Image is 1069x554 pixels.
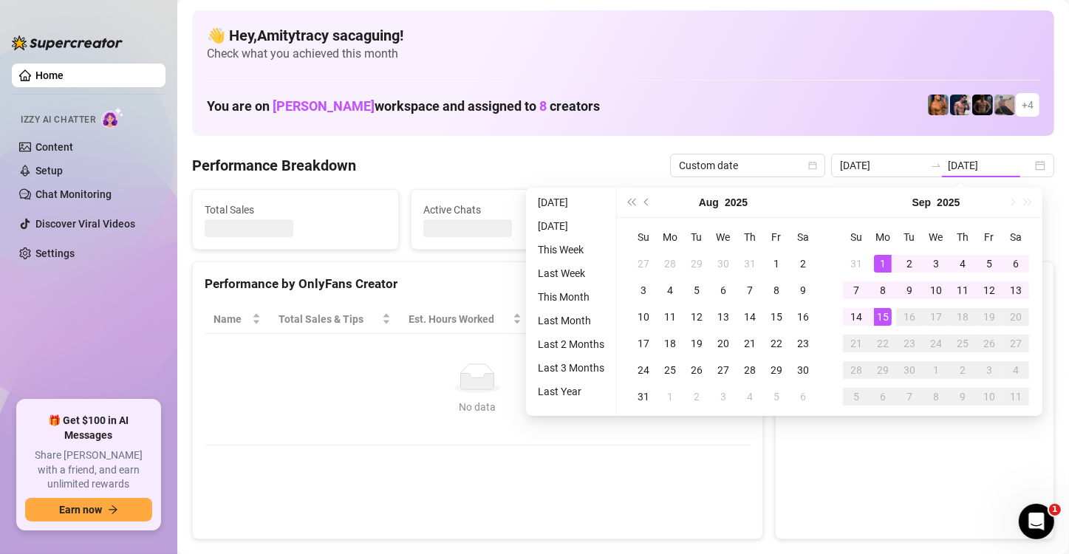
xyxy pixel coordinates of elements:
img: AI Chatter [101,107,124,129]
a: Discover Viral Videos [35,218,135,230]
span: 8 [539,98,547,114]
span: Total Sales [205,202,386,218]
span: Active Chats [423,202,605,218]
a: Settings [35,247,75,259]
span: Check what you achieved this month [207,46,1039,62]
a: Content [35,141,73,153]
span: [PERSON_NAME] [273,98,375,114]
span: Chat Conversion [638,311,729,327]
span: arrow-right [108,505,118,515]
span: 🎁 Get $100 in AI Messages [25,414,152,442]
span: Earn now [59,504,102,516]
span: Custom date [679,154,816,177]
div: Performance by OnlyFans Creator [205,274,751,294]
div: Est. Hours Worked [409,311,510,327]
span: swap-right [930,160,942,171]
span: Name [214,311,249,327]
a: Home [35,69,64,81]
span: Share [PERSON_NAME] with a friend, and earn unlimited rewards [25,448,152,492]
h4: 👋 Hey, Amitytracy sacaguing ! [207,25,1039,46]
h4: Performance Breakdown [192,155,356,176]
span: 1 [1049,504,1061,516]
span: calendar [808,161,817,170]
img: Axel [950,95,971,115]
img: LC [994,95,1015,115]
img: JG [928,95,949,115]
a: Setup [35,165,63,177]
th: Chat Conversion [629,305,750,334]
span: Izzy AI Chatter [21,113,95,127]
th: Total Sales & Tips [270,305,400,334]
input: End date [948,157,1032,174]
div: No data [219,399,736,415]
input: Start date [840,157,924,174]
th: Sales / Hour [530,305,629,334]
span: + 4 [1022,97,1034,113]
iframe: Intercom live chat [1019,504,1054,539]
img: Trent [972,95,993,115]
a: Chat Monitoring [35,188,112,200]
span: Total Sales & Tips [279,311,379,327]
button: Earn nowarrow-right [25,498,152,521]
span: Sales / Hour [539,311,609,327]
h1: You are on workspace and assigned to creators [207,98,600,114]
img: logo-BBDzfeDw.svg [12,35,123,50]
span: to [930,160,942,171]
span: Messages Sent [642,202,824,218]
th: Name [205,305,270,334]
div: Sales by OnlyFans Creator [788,274,1042,294]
